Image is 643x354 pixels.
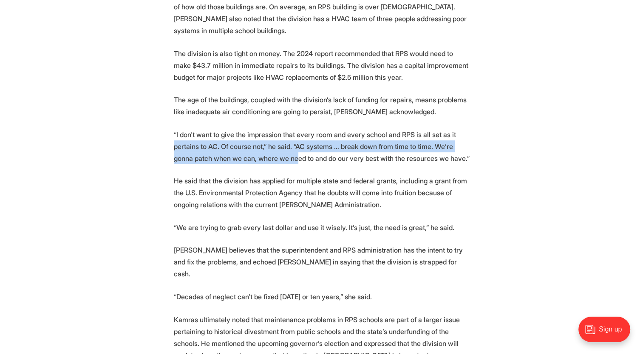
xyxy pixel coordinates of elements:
[174,175,470,211] p: He said that the division has applied for multiple state and federal grants, including a grant fr...
[174,244,470,280] p: [PERSON_NAME] believes that the superintendent and RPS administration has the intent to try and f...
[174,94,470,118] p: The age of the buildings, coupled with the division’s lack of funding for repairs, means problems...
[174,48,470,83] p: The division is also tight on money. The 2024 report recommended that RPS would need to make $43....
[174,291,470,303] p: “Decades of neglect can’t be fixed [DATE] or ten years,” she said.
[174,222,470,233] p: “We are trying to grab every last dollar and use it wisely. It’s just, the need is great,” he said.
[174,129,470,164] p: “I don't want to give the impression that every room and every school and RPS is all set as it pe...
[571,312,643,354] iframe: portal-trigger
